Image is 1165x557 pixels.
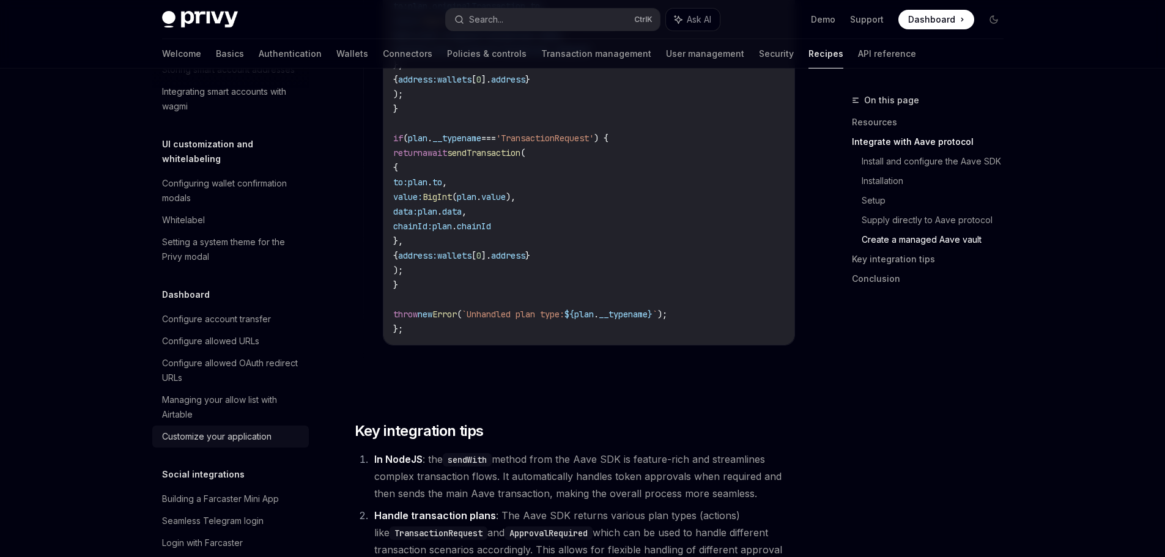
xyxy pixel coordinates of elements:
[491,250,525,261] span: address
[393,74,398,85] span: {
[162,235,301,264] div: Setting a system theme for the Privy modal
[462,309,564,320] span: `Unhandled plan type:
[162,84,301,114] div: Integrating smart accounts with wagmi
[162,287,210,302] h5: Dashboard
[541,39,651,68] a: Transaction management
[374,453,423,465] strong: In NodeJS
[520,147,525,158] span: (
[432,309,457,320] span: Error
[476,74,481,85] span: 0
[506,191,516,202] span: ),
[687,13,711,26] span: Ask AI
[984,10,1004,29] button: Toggle dark mode
[594,133,608,144] span: ) {
[852,249,1013,269] a: Key integration tips
[152,426,309,448] a: Customize your application
[862,210,1013,230] a: Supply directly to Aave protocol
[594,309,599,320] span: .
[152,510,309,532] a: Seamless Telegram login
[398,250,437,261] span: address:
[152,209,309,231] a: Whitelabel
[862,230,1013,249] a: Create a managed Aave vault
[336,39,368,68] a: Wallets
[852,269,1013,289] a: Conclusion
[808,39,843,68] a: Recipes
[418,206,437,217] span: plan
[393,265,403,276] span: );
[393,250,398,261] span: {
[447,147,520,158] span: sendTransaction
[393,309,418,320] span: throw
[852,113,1013,132] a: Resources
[491,74,525,85] span: address
[162,137,309,166] h5: UI customization and whitelabeling
[418,309,432,320] span: new
[564,309,574,320] span: ${
[162,492,279,506] div: Building a Farcaster Mini App
[423,191,452,202] span: BigInt
[427,177,432,188] span: .
[162,393,301,422] div: Managing your allow list with Airtable
[162,334,259,349] div: Configure allowed URLs
[393,221,432,232] span: chainId:
[390,526,487,540] code: TransactionRequest
[393,235,403,246] span: },
[525,74,530,85] span: }
[393,89,403,100] span: );
[152,330,309,352] a: Configure allowed URLs
[864,93,919,108] span: On this page
[442,177,447,188] span: ,
[162,429,272,444] div: Customize your application
[393,147,423,158] span: return
[481,250,491,261] span: ].
[408,177,427,188] span: plan
[437,206,442,217] span: .
[481,74,491,85] span: ].
[162,356,301,385] div: Configure allowed OAuth redirect URLs
[162,11,238,28] img: dark logo
[432,221,452,232] span: plan
[496,133,594,144] span: 'TransactionRequest'
[398,74,437,85] span: address:
[442,206,462,217] span: data
[457,191,476,202] span: plan
[162,176,301,205] div: Configuring wallet confirmation modals
[152,352,309,389] a: Configure allowed OAuth redirect URLs
[811,13,835,26] a: Demo
[216,39,244,68] a: Basics
[162,514,264,528] div: Seamless Telegram login
[476,191,481,202] span: .
[862,152,1013,171] a: Install and configure the Aave SDK
[152,308,309,330] a: Configure account transfer
[653,309,657,320] span: `
[898,10,974,29] a: Dashboard
[457,221,491,232] span: chainId
[457,309,462,320] span: (
[259,39,322,68] a: Authentication
[423,147,447,158] span: await
[862,191,1013,210] a: Setup
[162,536,243,550] div: Login with Farcaster
[599,309,648,320] span: __typename
[852,132,1013,152] a: Integrate with Aave protocol
[152,389,309,426] a: Managing your allow list with Airtable
[666,39,744,68] a: User management
[657,309,667,320] span: );
[648,309,653,320] span: }
[152,488,309,510] a: Building a Farcaster Mini App
[452,191,457,202] span: (
[152,231,309,268] a: Setting a system theme for the Privy modal
[393,177,408,188] span: to:
[472,74,476,85] span: [
[393,191,423,202] span: value:
[472,250,476,261] span: [
[393,133,403,144] span: if
[437,74,472,85] span: wallets
[162,39,201,68] a: Welcome
[447,39,527,68] a: Policies & controls
[393,206,418,217] span: data:
[634,15,653,24] span: Ctrl K
[152,172,309,209] a: Configuring wallet confirmation modals
[393,162,398,173] span: {
[908,13,955,26] span: Dashboard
